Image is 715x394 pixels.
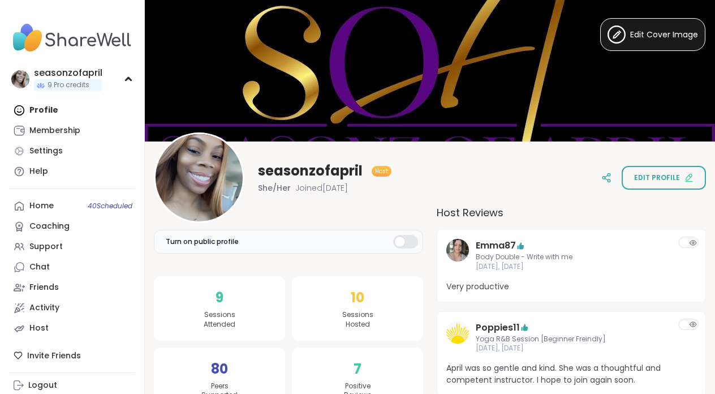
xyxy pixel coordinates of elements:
[354,359,361,379] span: 7
[29,323,49,334] div: Host
[9,216,135,237] a: Coaching
[9,141,135,161] a: Settings
[9,18,135,58] img: ShareWell Nav Logo
[29,200,54,212] div: Home
[476,262,667,272] span: [DATE], [DATE]
[29,145,63,157] div: Settings
[29,221,70,232] div: Coaching
[34,67,102,79] div: seasonzofapril
[446,321,469,344] img: Poppies11
[29,282,59,293] div: Friends
[476,344,667,353] span: [DATE], [DATE]
[211,359,228,379] span: 80
[476,335,667,344] span: Yoga R&B Session [Beginner Freindly]
[258,162,363,180] span: seasonzofapril
[295,182,348,194] span: Joined [DATE]
[48,80,89,90] span: 9 Pro credits
[446,239,469,262] img: Emma87
[9,196,135,216] a: Home40Scheduled
[9,318,135,339] a: Host
[375,167,388,175] span: Host
[9,298,135,318] a: Activity
[630,29,698,41] span: Edit Cover Image
[9,121,135,141] a: Membership
[600,18,705,51] button: Edit Cover Image
[476,252,667,262] span: Body Double - Write with me
[342,310,373,329] span: Sessions Hosted
[9,257,135,277] a: Chat
[29,241,63,252] div: Support
[29,302,59,314] div: Activity
[446,321,469,354] a: Poppies11
[622,166,706,190] button: Edit profile
[28,380,57,391] div: Logout
[166,237,239,247] span: Turn on public profile
[88,202,132,211] span: 40 Scheduled
[9,345,135,366] div: Invite Friends
[9,237,135,257] a: Support
[634,173,680,183] span: Edit profile
[446,281,696,293] span: Very productive
[204,310,235,329] span: Sessions Attended
[29,125,80,136] div: Membership
[446,239,469,272] a: Emma87
[476,239,516,252] a: Emma87
[9,277,135,298] a: Friends
[216,288,223,308] span: 9
[29,262,50,273] div: Chat
[446,362,696,386] span: April was so gentle and kind. She was a thoughtful and competent instructor. I hope to join again...
[29,166,48,177] div: Help
[351,288,364,308] span: 10
[476,321,520,335] a: Poppies11
[11,70,29,88] img: seasonzofapril
[9,161,135,182] a: Help
[258,182,291,194] span: She/Her
[156,134,243,221] img: seasonzofapril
